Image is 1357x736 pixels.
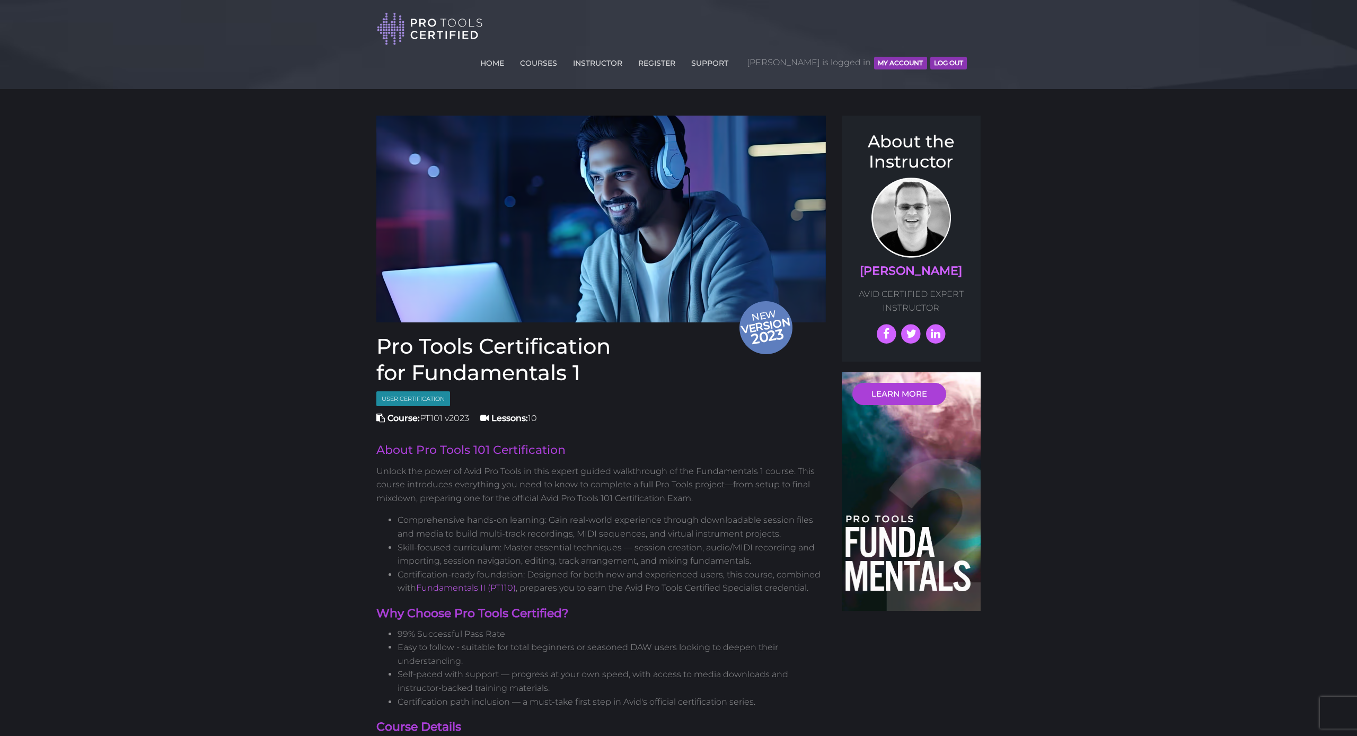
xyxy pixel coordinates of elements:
p: Unlock the power of Avid Pro Tools in this expert guided walkthrough of the Fundamentals 1 course... [376,465,826,505]
img: AVID Expert Instructor, Professor Scott Beckett profile photo [871,178,951,258]
li: Self-paced with support — progress at your own speed, with access to media downloads and instruct... [398,668,826,695]
a: HOME [478,52,507,69]
span: 10 [480,413,537,423]
li: Easy to follow - suitable for total beginners or seasoned DAW users looking to deepen their under... [398,641,826,668]
a: LEARN MORE [852,383,946,405]
h2: About Pro Tools 101 Certification [376,444,826,456]
span: PT101 v2023 [376,413,469,423]
a: [PERSON_NAME] [860,264,962,278]
span: version [739,318,792,332]
span: 2023 [740,323,795,349]
button: MY ACCOUNT [874,57,927,69]
h4: Why Choose Pro Tools Certified? [376,606,826,622]
img: Pro Tools Certified Logo [377,12,483,46]
strong: Lessons: [491,413,528,423]
li: Certification path inclusion — a must-take first step in Avid's official certification series. [398,695,826,709]
h1: Pro Tools Certification for Fundamentals 1 [376,333,826,386]
a: COURSES [517,52,560,69]
img: Pro tools certified Fundamentals 1 Course cover [376,116,826,322]
li: Comprehensive hands-on learning: Gain real-world experience through downloadable session files an... [398,513,826,540]
span: New [739,308,795,349]
span: User Certification [376,391,450,407]
a: Newversion 2023 [376,116,826,322]
a: REGISTER [636,52,678,69]
p: AVID CERTIFIED EXPERT INSTRUCTOR [852,287,971,314]
h4: Course Details [376,719,826,735]
h3: About the Instructor [852,132,971,172]
a: Fundamentals II (PT110) [416,583,516,593]
li: Certification-ready foundation: Designed for both new and experienced users, this course, combine... [398,568,826,595]
a: INSTRUCTOR [570,52,625,69]
strong: Course: [387,413,420,423]
a: SUPPORT [689,52,731,69]
li: 99% Successful Pass Rate [398,627,826,641]
span: [PERSON_NAME] is logged in [747,47,967,78]
li: Skill-focused curriculum: Master essential techniques — session creation, audio/MIDI recording an... [398,541,826,568]
button: Log Out [930,57,967,69]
